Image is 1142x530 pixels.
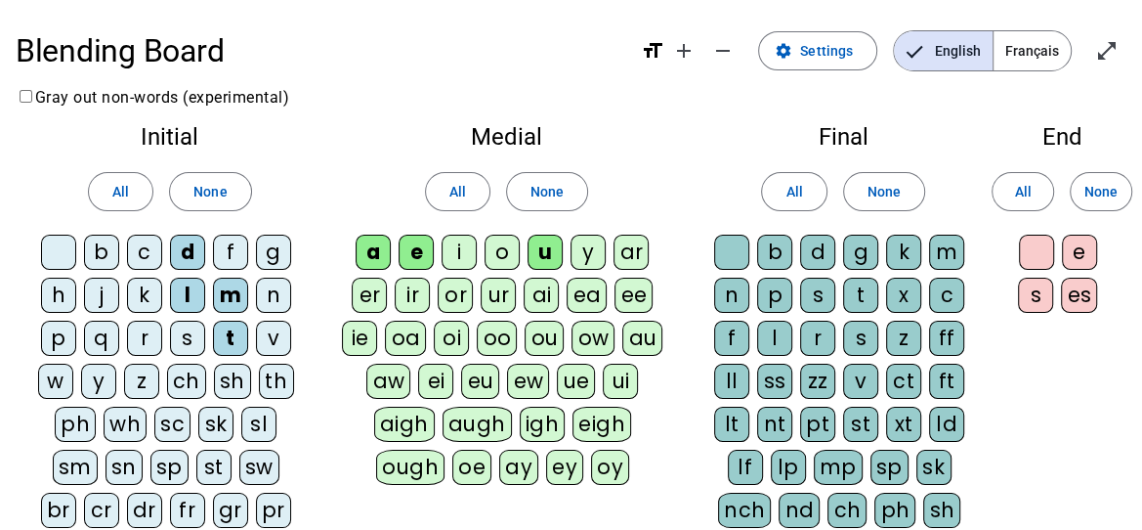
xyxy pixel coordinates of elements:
[16,20,625,82] h1: Blending Board
[525,321,564,356] div: ou
[385,321,426,356] div: oa
[718,493,772,528] div: nch
[714,407,749,442] div: lt
[352,278,387,313] div: er
[758,31,877,70] button: Settings
[916,450,952,485] div: sk
[256,493,291,528] div: pr
[213,493,248,528] div: gr
[757,321,792,356] div: l
[1087,31,1126,70] button: Enter full screen
[127,235,162,270] div: c
[452,450,491,485] div: oe
[757,235,792,270] div: b
[800,407,835,442] div: pt
[1084,180,1118,203] span: None
[81,364,116,399] div: y
[613,235,649,270] div: ar
[84,321,119,356] div: q
[546,450,583,485] div: ey
[923,493,960,528] div: sh
[886,407,921,442] div: xt
[714,321,749,356] div: f
[1095,39,1119,63] mat-icon: open_in_full
[438,278,473,313] div: or
[170,493,205,528] div: fr
[775,42,792,60] mat-icon: settings
[20,90,32,103] input: Gray out non-words (experimental)
[1062,235,1097,270] div: e
[711,39,735,63] mat-icon: remove
[714,278,749,313] div: n
[198,407,233,442] div: sk
[41,278,76,313] div: h
[434,321,469,356] div: oi
[507,364,549,399] div: ew
[84,493,119,528] div: cr
[929,278,964,313] div: c
[886,278,921,313] div: x
[571,235,606,270] div: y
[703,31,742,70] button: Decrease font size
[800,321,835,356] div: r
[761,172,826,211] button: All
[154,407,190,442] div: sc
[843,407,878,442] div: st
[214,364,251,399] div: sh
[169,172,251,211] button: None
[800,39,853,63] span: Settings
[771,450,806,485] div: lp
[461,364,499,399] div: eu
[16,88,289,107] label: Gray out non-words (experimental)
[1070,172,1132,211] button: None
[1013,125,1111,149] h2: End
[340,125,674,149] h2: Medial
[170,235,205,270] div: d
[256,321,291,356] div: v
[929,407,964,442] div: ld
[124,364,159,399] div: z
[376,450,444,485] div: ough
[800,364,835,399] div: zz
[443,407,512,442] div: augh
[814,450,863,485] div: mp
[1014,180,1031,203] span: All
[213,321,248,356] div: t
[672,39,696,63] mat-icon: add
[104,407,147,442] div: wh
[241,407,276,442] div: sl
[477,321,517,356] div: oo
[571,321,614,356] div: ow
[757,364,792,399] div: ss
[395,278,430,313] div: ir
[622,321,662,356] div: au
[399,235,434,270] div: e
[84,235,119,270] div: b
[442,235,477,270] div: i
[374,407,435,442] div: aigh
[843,321,878,356] div: s
[499,450,538,485] div: ay
[112,180,129,203] span: All
[520,407,566,442] div: igh
[256,235,291,270] div: g
[106,450,143,485] div: sn
[481,278,516,313] div: ur
[800,235,835,270] div: d
[193,180,227,203] span: None
[843,278,878,313] div: t
[664,31,703,70] button: Increase font size
[196,450,232,485] div: st
[557,364,595,399] div: ue
[893,30,1072,71] mat-button-toggle-group: Language selection
[213,235,248,270] div: f
[994,31,1071,70] span: Français
[127,321,162,356] div: r
[614,278,653,313] div: ee
[41,321,76,356] div: p
[843,235,878,270] div: g
[757,278,792,313] div: p
[55,407,96,442] div: ph
[591,450,629,485] div: oy
[800,278,835,313] div: s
